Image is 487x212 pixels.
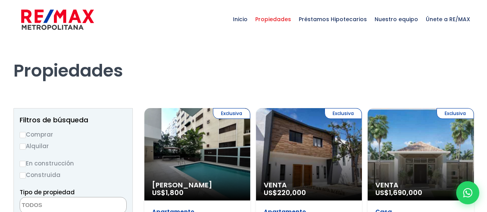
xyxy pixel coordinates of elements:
[152,188,184,197] span: US$
[422,8,474,31] span: Únete a RE/MAX
[295,8,371,31] span: Préstamos Hipotecarios
[277,188,306,197] span: 220,000
[371,8,422,31] span: Nuestro equipo
[20,130,127,139] label: Comprar
[13,39,474,81] h1: Propiedades
[213,108,250,119] span: Exclusiva
[152,181,243,189] span: [PERSON_NAME]
[389,188,422,197] span: 1,690,000
[166,188,184,197] span: 1,800
[20,116,127,124] h2: Filtros de búsqueda
[20,132,26,138] input: Comprar
[20,159,127,168] label: En construcción
[229,8,251,31] span: Inicio
[20,172,26,179] input: Construida
[20,188,75,196] span: Tipo de propiedad
[251,8,295,31] span: Propiedades
[21,8,94,31] img: remax-metropolitana-logo
[20,170,127,180] label: Construida
[20,161,26,167] input: En construcción
[20,144,26,150] input: Alquilar
[264,188,306,197] span: US$
[375,188,422,197] span: US$
[375,181,466,189] span: Venta
[20,141,127,151] label: Alquilar
[325,108,362,119] span: Exclusiva
[264,181,354,189] span: Venta
[437,108,474,119] span: Exclusiva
